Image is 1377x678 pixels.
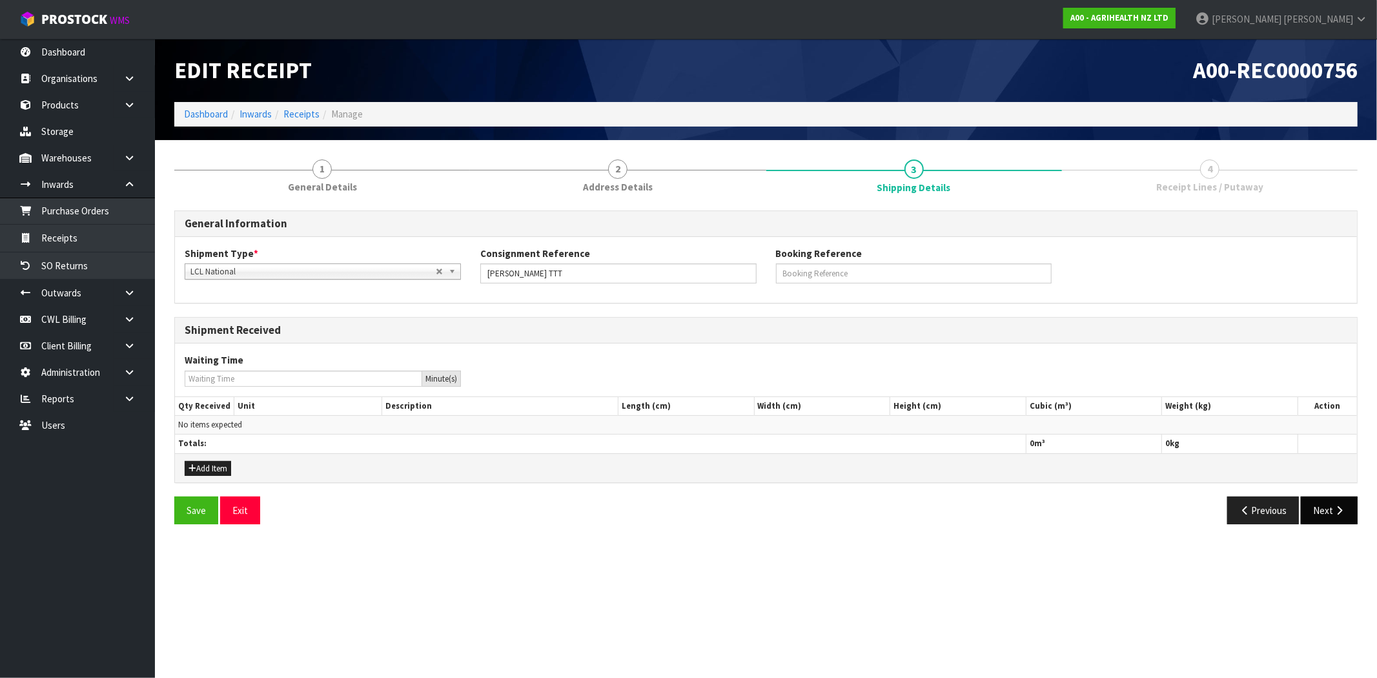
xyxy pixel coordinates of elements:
[41,11,107,28] span: ProStock
[1193,56,1358,84] span: A00-REC0000756
[19,11,36,27] img: cube-alt.png
[1026,397,1162,416] th: Cubic (m³)
[220,497,260,524] button: Exit
[190,264,436,280] span: LCL National
[1162,397,1298,416] th: Weight (kg)
[185,371,422,387] input: Waiting Time
[174,201,1358,534] span: Shipping Details
[312,159,332,179] span: 1
[904,159,924,179] span: 3
[240,108,272,120] a: Inwards
[1156,180,1263,194] span: Receipt Lines / Putaway
[174,497,218,524] button: Save
[175,435,1026,453] th: Totals:
[480,247,590,260] label: Consignment Reference
[175,416,1357,435] td: No items expected
[185,353,243,367] label: Waiting Time
[1165,438,1170,449] span: 0
[480,263,757,283] input: Consignment Reference
[618,397,755,416] th: Length (cm)
[422,371,461,387] div: Minute(s)
[331,108,363,120] span: Manage
[608,159,627,179] span: 2
[382,397,618,416] th: Description
[185,218,1347,230] h3: General Information
[1162,435,1298,453] th: kg
[1227,497,1300,524] button: Previous
[754,397,890,416] th: Width (cm)
[877,181,951,194] span: Shipping Details
[1063,8,1176,28] a: A00 - AGRIHEALTH NZ LTD
[1200,159,1219,179] span: 4
[1283,13,1353,25] span: [PERSON_NAME]
[174,56,312,84] span: Edit Receipt
[1301,497,1358,524] button: Next
[1298,397,1357,416] th: Action
[776,247,862,260] label: Booking Reference
[185,461,231,477] button: Add Item
[776,263,1052,283] input: Booking Reference
[1026,435,1162,453] th: m³
[110,14,130,26] small: WMS
[1030,438,1034,449] span: 0
[175,397,234,416] th: Qty Received
[234,397,382,416] th: Unit
[1212,13,1281,25] span: [PERSON_NAME]
[185,324,1347,336] h3: Shipment Received
[283,108,320,120] a: Receipts
[1070,12,1168,23] strong: A00 - AGRIHEALTH NZ LTD
[583,180,653,194] span: Address Details
[184,108,228,120] a: Dashboard
[288,180,357,194] span: General Details
[185,247,258,260] label: Shipment Type
[890,397,1026,416] th: Height (cm)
